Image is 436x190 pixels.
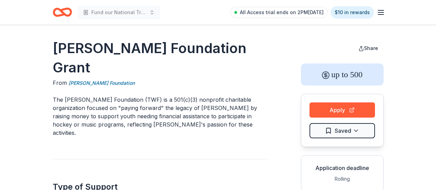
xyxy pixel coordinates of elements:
button: Apply [310,102,375,118]
div: Application deadline [307,164,378,172]
a: $10 in rewards [331,6,374,19]
span: All Access trial ends on 2PM[DATE] [240,8,324,17]
a: [PERSON_NAME] Foundation [69,79,135,87]
h1: [PERSON_NAME] Foundation Grant [53,39,268,77]
button: Saved [310,123,375,138]
button: Share [353,41,384,55]
span: Fund our National Trip For our [DEMOGRAPHIC_DATA] Girls to play softball [91,8,146,17]
span: Saved [335,126,351,135]
span: Share [364,45,378,51]
p: The [PERSON_NAME] Foundation (TWF) is a 501(c)(3) nonprofit charitable organization focused on "p... [53,96,268,137]
div: Rolling [307,175,378,183]
button: Fund our National Trip For our [DEMOGRAPHIC_DATA] Girls to play softball [78,6,160,19]
div: up to 500 [301,63,384,86]
a: Home [53,4,72,20]
div: From [53,79,268,87]
a: All Access trial ends on 2PM[DATE] [230,7,328,18]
